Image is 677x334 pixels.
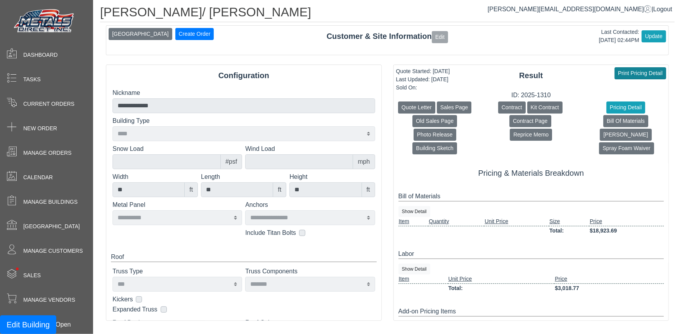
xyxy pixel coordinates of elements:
[23,100,74,108] span: Current Orders
[398,101,435,114] button: Quote Letter
[113,144,242,154] label: Snow Load
[245,318,375,327] label: Roof Color
[109,28,172,40] button: [GEOGRAPHIC_DATA]
[394,70,669,81] div: Result
[412,142,457,154] button: Building Sketch
[100,5,675,22] h1: [PERSON_NAME]/ [PERSON_NAME]
[549,226,589,235] td: Total:
[289,172,375,182] label: Height
[111,252,377,262] div: Roof
[398,249,664,259] div: Labor
[606,101,645,114] button: Pricing Detail
[527,101,563,114] button: Kit Contract
[603,115,648,127] button: Bill Of Materials
[175,28,214,40] button: Create Order
[23,271,41,280] span: Sales
[428,217,484,226] td: Quantity
[398,264,430,275] button: Show Detail
[498,101,526,114] button: Contract
[245,144,375,154] label: Wind Load
[184,182,198,197] div: ft
[201,172,286,182] label: Length
[398,192,664,201] div: Bill of Materials
[414,129,456,141] button: Photo Release
[554,275,664,284] td: Price
[398,307,664,317] div: Add-on Pricing Items
[412,115,457,127] button: Old Sales Page
[653,6,672,12] span: Logout
[398,217,429,226] td: Item
[599,142,654,154] button: Spray Foam Waiver
[484,217,549,226] td: Unit Price
[106,30,668,43] div: Customer & Site Information
[113,200,242,210] label: Metal Panel
[615,67,666,79] button: Print Pricing Detail
[589,217,664,226] td: Price
[394,91,669,100] div: ID: 2025-1310
[23,149,71,157] span: Manage Orders
[23,296,75,304] span: Manage Vendors
[245,200,375,210] label: Anchors
[113,295,133,304] label: Kickers
[448,275,555,284] td: Unit Price
[23,75,41,84] span: Tasks
[12,7,78,36] img: Metals Direct Inc Logo
[273,182,286,197] div: ft
[362,182,375,197] div: ft
[589,226,664,235] td: $18,923.69
[510,129,552,141] button: Reprice Memo
[599,28,639,44] div: Last Contacted: [DATE] 02:44PM
[642,30,666,42] button: Update
[23,173,53,182] span: Calendar
[396,67,450,75] div: Quote Started: [DATE]
[398,168,664,178] h5: Pricing & Materials Breakdown
[549,217,589,226] td: Size
[509,115,551,127] button: Contract Page
[432,31,448,43] button: Edit
[113,172,198,182] label: Width
[23,51,58,59] span: Dashboard
[113,116,375,126] label: Building Type
[396,75,450,84] div: Last Updated: [DATE]
[554,283,664,293] td: $3,018.77
[396,84,450,92] div: Sold On:
[398,275,448,284] td: Item
[7,256,27,282] span: •
[23,124,57,133] span: New Order
[245,267,375,276] label: Truss Components
[23,247,83,255] span: Manage Customers
[113,318,242,327] label: Roof Design
[113,305,158,314] label: Expanded Truss
[220,154,242,169] div: #psf
[113,267,242,276] label: Truss Type
[23,198,78,206] span: Manage Buildings
[106,70,381,81] div: Configuration
[353,154,375,169] div: mph
[398,206,430,217] button: Show Detail
[448,283,555,293] td: Total:
[488,6,652,12] a: [PERSON_NAME][EMAIL_ADDRESS][DOMAIN_NAME]
[245,228,296,238] label: Include Titan Bolts
[488,5,672,14] div: |
[437,101,472,114] button: Sales Page
[23,222,80,231] span: [GEOGRAPHIC_DATA]
[600,129,651,141] button: [PERSON_NAME]
[113,88,375,98] label: Nickname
